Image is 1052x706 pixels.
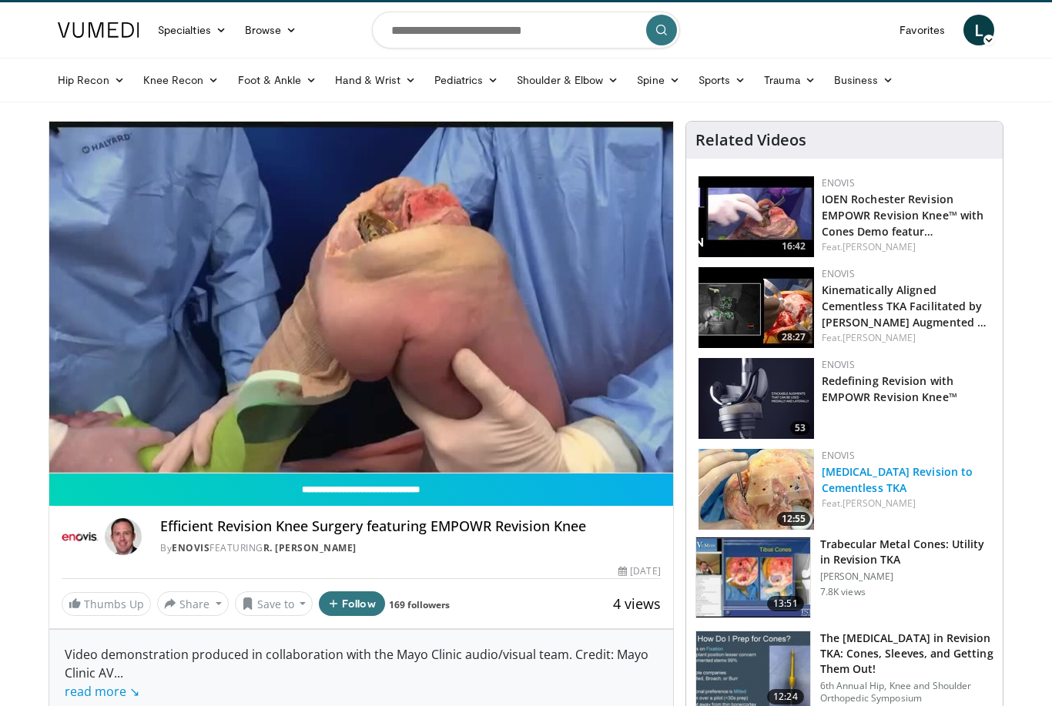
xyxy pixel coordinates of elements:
input: Search topics, interventions [372,12,680,49]
a: Specialties [149,15,236,45]
div: Feat. [822,240,990,254]
a: 16:42 [699,176,814,257]
a: 13:51 Trabecular Metal Cones: Utility in Revision TKA [PERSON_NAME] 7.8K views [695,537,993,618]
img: VuMedi Logo [58,22,139,38]
div: Feat. [822,331,990,345]
a: Thumbs Up [62,592,151,616]
a: Redefining Revision with EMPOWR Revision Knee™ [822,373,957,404]
a: Kinematically Aligned Cementless TKA Facilitated by [PERSON_NAME] Augmented … [822,283,987,330]
span: 16:42 [777,239,810,253]
span: 28:27 [777,330,810,344]
p: [PERSON_NAME] [820,570,993,583]
a: 169 followers [389,598,450,611]
span: ... [65,664,139,700]
h4: Efficient Revision Knee Surgery featuring EMPOWR Revision Knee [160,518,661,535]
button: Follow [319,591,385,616]
img: b5850bff-7d8d-4b16-9255-f8ff9f89da25.150x105_q85_crop-smart_upscale.jpg [699,176,814,257]
a: read more ↘ [65,683,139,700]
div: [DATE] [618,564,660,578]
img: 1bcaa5bd-c9cf-491a-a556-1337fa9bfb8c.150x105_q85_crop-smart_upscale.jpg [699,358,814,439]
h4: Related Videos [695,131,806,149]
a: Business [825,65,903,95]
a: Hip Recon [49,65,134,95]
a: [PERSON_NAME] [843,497,916,510]
a: Favorites [890,15,954,45]
a: [PERSON_NAME] [843,240,916,253]
a: Spine [628,65,688,95]
a: IOEN Rochester Revision EMPOWR Revision Knee™ with Cones Demo featur… [822,192,984,239]
span: 13:51 [767,596,804,611]
span: 12:24 [767,689,804,704]
img: 286158_0001_1.png.150x105_q85_crop-smart_upscale.jpg [696,537,810,617]
a: Trauma [755,65,825,95]
div: Video demonstration produced in collaboration with the Mayo Clinic audio/visual team. Credit: May... [65,645,658,701]
a: Hand & Wrist [326,65,425,95]
img: Enovis [62,518,99,555]
a: Shoulder & Elbow [508,65,628,95]
div: Feat. [822,497,990,510]
h3: The [MEDICAL_DATA] in Revision TKA: Cones, Sleeves, and Getting Them Out! [820,631,993,677]
a: Enovis [172,541,209,554]
a: Foot & Ankle [229,65,327,95]
h3: Trabecular Metal Cones: Utility in Revision TKA [820,537,993,567]
span: 4 views [613,594,661,613]
a: Enovis [822,267,855,280]
a: Pediatrics [425,65,508,95]
a: 12:55 [699,449,814,530]
a: Enovis [822,358,855,371]
a: Knee Recon [134,65,229,95]
button: Share [157,591,229,616]
a: Sports [689,65,755,95]
img: 1ed398e6-909d-4121-8c35-5730855f367b.150x105_q85_crop-smart_upscale.jpg [699,449,814,530]
img: c9ff072b-fb29-474b-9468-fe1ef3588e05.150x105_q85_crop-smart_upscale.jpg [699,267,814,348]
a: [MEDICAL_DATA] Revision to Cementless TKA [822,464,973,495]
button: Save to [235,591,313,616]
div: By FEATURING [160,541,661,555]
a: Browse [236,15,307,45]
img: Avatar [105,518,142,555]
span: 12:55 [777,512,810,526]
a: [PERSON_NAME] [843,331,916,344]
a: Enovis [822,449,855,462]
p: 6th Annual Hip, Knee and Shoulder Orthopedic Symposium [820,680,993,704]
video-js: Video Player [49,122,673,473]
a: 53 [699,358,814,439]
p: 7.8K views [820,586,866,598]
a: L [963,15,994,45]
span: 53 [790,421,810,435]
a: R. [PERSON_NAME] [263,541,357,554]
a: Enovis [822,176,855,189]
a: 28:27 [699,267,814,348]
